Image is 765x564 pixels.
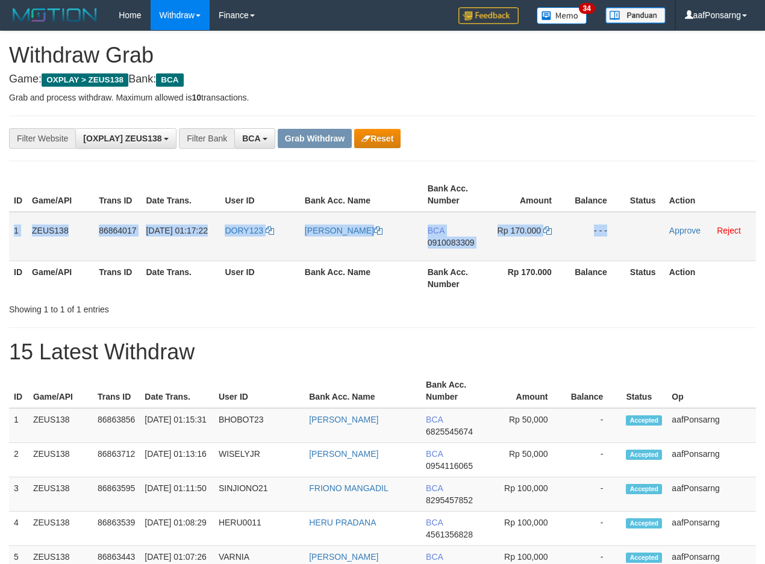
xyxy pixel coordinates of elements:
td: 1 [9,408,28,443]
h1: 15 Latest Withdraw [9,340,756,364]
th: ID [9,178,27,212]
img: Button%20Memo.svg [537,7,587,24]
td: - [566,408,621,443]
th: Balance [570,178,625,212]
span: BCA [426,449,443,459]
th: User ID [220,178,299,212]
th: Op [667,374,756,408]
th: User ID [214,374,304,408]
th: Game/API [27,178,94,212]
h4: Game: Bank: [9,73,756,85]
th: Game/API [27,261,94,295]
th: Amount [487,374,566,408]
span: BCA [426,483,443,493]
p: Grab and process withdraw. Maximum allowed is transactions. [9,91,756,104]
button: BCA [234,128,275,149]
th: Date Trans. [141,261,220,295]
span: Accepted [626,415,662,426]
th: Amount [491,178,570,212]
button: Grab Withdraw [278,129,352,148]
th: Trans ID [94,178,141,212]
td: Rp 100,000 [487,512,566,546]
span: Copy 0954116065 to clipboard [426,461,473,471]
td: - [566,477,621,512]
span: BCA [242,134,260,143]
img: panduan.png [605,7,666,23]
td: Rp 100,000 [487,477,566,512]
td: ZEUS138 [28,408,93,443]
a: Copy 170000 to clipboard [543,226,552,235]
span: BCA [156,73,183,87]
td: 86863539 [93,512,140,546]
div: Filter Bank [179,128,234,149]
button: [OXPLAY] ZEUS138 [75,128,176,149]
td: ZEUS138 [27,212,94,261]
span: Accepted [626,553,662,563]
span: 34 [579,3,595,14]
td: 3 [9,477,28,512]
th: Trans ID [93,374,140,408]
a: [PERSON_NAME] [309,552,378,562]
a: FRIONO MANGADIL [309,483,388,493]
span: BCA [426,552,443,562]
th: Balance [570,261,625,295]
th: Bank Acc. Name [300,261,423,295]
td: Rp 50,000 [487,443,566,477]
td: aafPonsarng [667,512,756,546]
th: Date Trans. [141,178,220,212]
th: Rp 170.000 [491,261,570,295]
span: Accepted [626,518,662,528]
th: Trans ID [94,261,141,295]
td: aafPonsarng [667,443,756,477]
td: 86863856 [93,408,140,443]
th: Status [621,374,667,408]
th: Bank Acc. Number [423,261,491,295]
th: Bank Acc. Number [421,374,487,408]
th: Bank Acc. Name [300,178,423,212]
td: SINJIONO21 [214,477,304,512]
span: OXPLAY > ZEUS138 [42,73,128,87]
th: Date Trans. [140,374,214,408]
span: Copy 8295457852 to clipboard [426,495,473,505]
th: Status [625,261,664,295]
a: HERU PRADANA [309,518,376,527]
td: HERU0011 [214,512,304,546]
td: aafPonsarng [667,408,756,443]
a: Approve [669,226,701,235]
td: [DATE] 01:13:16 [140,443,214,477]
th: Bank Acc. Name [304,374,421,408]
td: 86863595 [93,477,140,512]
img: Feedback.jpg [458,7,519,24]
span: [DATE] 01:17:22 [146,226,207,235]
th: Balance [566,374,621,408]
span: Copy 0910083309 to clipboard [428,238,475,247]
span: Accepted [626,450,662,460]
button: Reset [354,129,401,148]
img: MOTION_logo.png [9,6,101,24]
th: Game/API [28,374,93,408]
td: - [566,443,621,477]
a: Reject [717,226,741,235]
span: BCA [426,518,443,527]
h1: Withdraw Grab [9,43,756,67]
td: aafPonsarng [667,477,756,512]
td: - - - [570,212,625,261]
th: Bank Acc. Number [423,178,491,212]
span: BCA [426,415,443,424]
span: Rp 170.000 [498,226,541,235]
td: - [566,512,621,546]
td: ZEUS138 [28,443,93,477]
td: [DATE] 01:08:29 [140,512,214,546]
td: BHOBOT23 [214,408,304,443]
a: [PERSON_NAME] [309,415,378,424]
a: [PERSON_NAME] [305,226,382,235]
td: ZEUS138 [28,477,93,512]
td: 1 [9,212,27,261]
span: BCA [428,226,445,235]
div: Showing 1 to 1 of 1 entries [9,299,310,315]
td: 4 [9,512,28,546]
td: [DATE] 01:11:50 [140,477,214,512]
strong: 10 [192,93,201,102]
span: 86864017 [99,226,136,235]
div: Filter Website [9,128,75,149]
